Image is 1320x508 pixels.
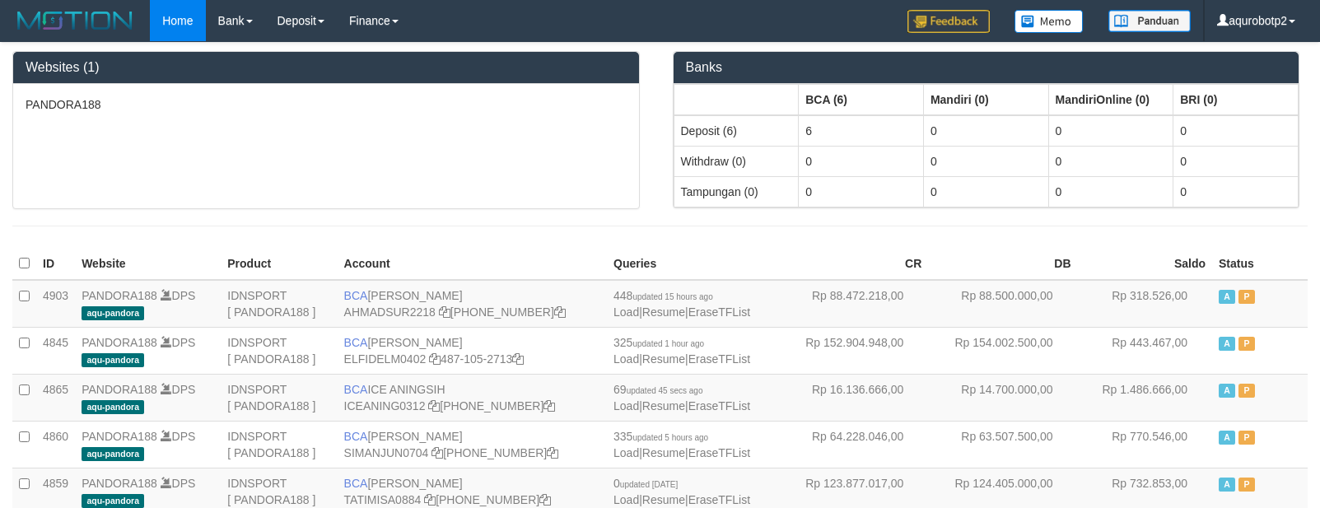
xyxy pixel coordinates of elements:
[1048,84,1173,115] th: Group: activate to sort column ascending
[26,96,627,113] p: PANDORA188
[613,493,639,506] a: Load
[1078,280,1212,328] td: Rp 318.526,00
[344,493,422,506] a: TATIMISA0884
[36,248,75,280] th: ID
[1173,84,1299,115] th: Group: activate to sort column ascending
[674,146,799,176] td: Withdraw (0)
[686,60,1287,75] h3: Banks
[779,374,928,421] td: Rp 16.136.666,00
[779,280,928,328] td: Rp 88.472.218,00
[688,493,750,506] a: EraseTFList
[82,447,144,461] span: aqu-pandora
[82,477,157,490] a: PANDORA188
[1219,290,1235,304] span: Active
[338,327,607,374] td: [PERSON_NAME] 487-105-2713
[613,446,639,459] a: Load
[613,336,750,366] span: | |
[1173,176,1299,207] td: 0
[1219,478,1235,492] span: Active
[632,339,704,348] span: updated 1 hour ago
[512,352,524,366] a: Copy 4871052713 to clipboard
[613,336,704,349] span: 325
[36,327,75,374] td: 4845
[1078,248,1212,280] th: Saldo
[1108,10,1191,32] img: panduan.png
[1078,421,1212,468] td: Rp 770.546,00
[1219,337,1235,351] span: Active
[429,352,441,366] a: Copy ELFIDELM0402 to clipboard
[344,446,429,459] a: SIMANJUN0704
[344,289,368,302] span: BCA
[907,10,990,33] img: Feedback.jpg
[1219,384,1235,398] span: Active
[642,305,685,319] a: Resume
[779,421,928,468] td: Rp 64.228.046,00
[1048,115,1173,147] td: 0
[543,399,555,412] a: Copy 5776579803 to clipboard
[424,493,436,506] a: Copy TATIMISA0884 to clipboard
[344,399,426,412] a: ICEANING0312
[613,399,639,412] a: Load
[632,292,712,301] span: updated 15 hours ago
[1173,115,1299,147] td: 0
[75,421,221,468] td: DPS
[799,115,924,147] td: 6
[338,248,607,280] th: Account
[799,146,924,176] td: 0
[688,352,750,366] a: EraseTFList
[82,383,157,396] a: PANDORA188
[1014,10,1084,33] img: Button%20Memo.svg
[928,280,1077,328] td: Rp 88.500.000,00
[82,494,144,508] span: aqu-pandora
[613,430,708,443] span: 335
[344,477,368,490] span: BCA
[439,305,450,319] a: Copy AHMADSUR2218 to clipboard
[82,306,144,320] span: aqu-pandora
[338,421,607,468] td: [PERSON_NAME] [PHONE_NUMBER]
[1078,374,1212,421] td: Rp 1.486.666,00
[613,305,639,319] a: Load
[539,493,551,506] a: Copy 5776579552 to clipboard
[928,248,1077,280] th: DB
[431,446,443,459] a: Copy SIMANJUN0704 to clipboard
[75,374,221,421] td: DPS
[82,289,157,302] a: PANDORA188
[1238,431,1255,445] span: Paused
[221,248,337,280] th: Product
[799,176,924,207] td: 0
[642,352,685,366] a: Resume
[82,430,157,443] a: PANDORA188
[923,115,1048,147] td: 0
[12,8,138,33] img: MOTION_logo.png
[613,477,750,506] span: | |
[923,176,1048,207] td: 0
[779,327,928,374] td: Rp 152.904.948,00
[221,374,337,421] td: IDNSPORT [ PANDORA188 ]
[75,327,221,374] td: DPS
[1048,176,1173,207] td: 0
[75,248,221,280] th: Website
[75,280,221,328] td: DPS
[1048,146,1173,176] td: 0
[928,374,1077,421] td: Rp 14.700.000,00
[344,430,368,443] span: BCA
[1238,337,1255,351] span: Paused
[674,176,799,207] td: Tampungan (0)
[674,115,799,147] td: Deposit (6)
[36,421,75,468] td: 4860
[613,477,678,490] span: 0
[613,352,639,366] a: Load
[1212,248,1308,280] th: Status
[627,386,703,395] span: updated 45 secs ago
[1238,478,1255,492] span: Paused
[82,336,157,349] a: PANDORA188
[688,446,750,459] a: EraseTFList
[26,60,627,75] h3: Websites (1)
[632,433,708,442] span: updated 5 hours ago
[344,336,368,349] span: BCA
[1173,146,1299,176] td: 0
[344,305,436,319] a: AHMADSUR2218
[642,493,685,506] a: Resume
[620,480,678,489] span: updated [DATE]
[928,421,1077,468] td: Rp 63.507.500,00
